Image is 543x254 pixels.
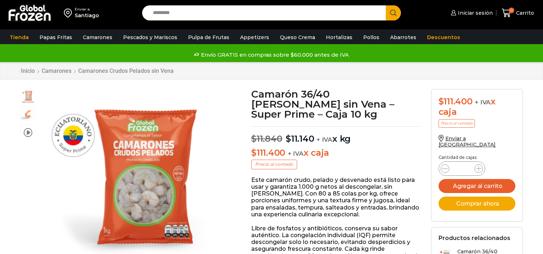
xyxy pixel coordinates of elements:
a: Camarones [41,67,72,74]
h1: Camarón 36/40 [PERSON_NAME] sin Vena – Super Prime – Caja 10 kg [251,89,420,119]
button: Search button [386,5,401,20]
div: Enviar a [75,7,99,12]
a: Papas Fritas [36,30,76,44]
p: Precio al contado [439,119,475,128]
a: Tienda [6,30,32,44]
div: Santiago [75,12,99,19]
a: Appetizers [237,30,273,44]
a: Abarrotes [387,30,420,44]
a: 0 Carrito [500,5,536,22]
a: Iniciar sesión [449,6,493,20]
span: $ [286,133,291,144]
p: x kg [251,126,420,144]
a: Descuentos [423,30,464,44]
a: Pollos [360,30,383,44]
span: PM04004040 [21,89,35,104]
span: Carrito [514,9,534,17]
span: + IVA [475,99,491,106]
img: address-field-icon.svg [64,7,75,19]
bdi: 11.840 [251,133,282,144]
p: x caja [251,148,420,158]
span: + IVA [288,150,304,157]
a: Queso Crema [276,30,319,44]
div: x caja [439,97,515,117]
input: Product quantity [455,164,469,174]
span: $ [251,133,257,144]
span: Iniciar sesión [456,9,493,17]
p: Cantidad de cajas [439,155,515,160]
span: $ [251,147,257,158]
bdi: 111.400 [251,147,285,158]
p: Precio al contado [251,160,297,169]
span: + IVA [317,136,332,143]
a: Enviar a [GEOGRAPHIC_DATA] [439,135,496,148]
bdi: 111.400 [439,96,473,107]
bdi: 11.140 [286,133,314,144]
nav: Breadcrumb [20,67,174,74]
a: Hortalizas [322,30,356,44]
a: Camarones [79,30,116,44]
a: Pulpa de Frutas [184,30,233,44]
button: Comprar ahora [439,197,515,211]
button: Agregar al carrito [439,179,515,193]
span: camaron-sin-cascara [21,107,35,121]
a: Pescados y Mariscos [120,30,181,44]
p: Este camarón crudo, pelado y desvenado está listo para usar y garantiza 1.000 g netos al desconge... [251,177,420,218]
h2: Productos relacionados [439,235,510,241]
span: 0 [509,8,514,13]
span: $ [439,96,444,107]
a: Camarones Crudos Pelados sin Vena [78,67,174,74]
a: Inicio [20,67,35,74]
